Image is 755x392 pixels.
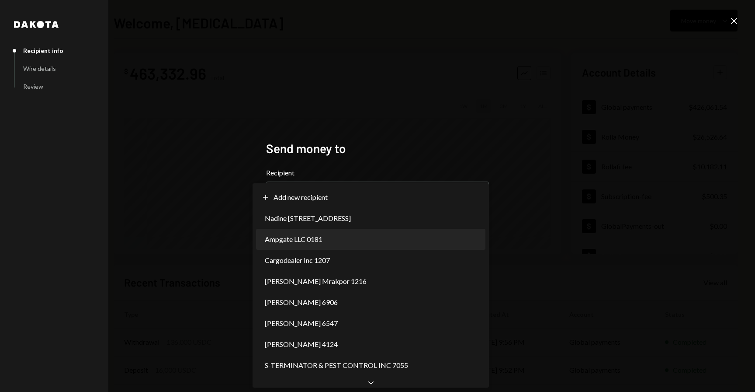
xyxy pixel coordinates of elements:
div: Recipient info [23,47,63,54]
span: Add new recipient [274,192,328,203]
div: Review [23,83,43,90]
button: Recipient [266,182,489,206]
span: Ampgate LLC 0181 [265,234,322,245]
h2: Send money to [266,140,489,157]
div: Wire details [23,65,56,72]
span: Nadine [STREET_ADDRESS] [265,213,351,224]
span: [PERSON_NAME] 6906 [265,297,338,308]
span: [PERSON_NAME] 6547 [265,318,338,329]
span: [PERSON_NAME] 4124 [265,339,338,350]
span: Cargodealer Inc 1207 [265,255,330,266]
span: S-TERMINATOR & PEST CONTROL INC 7055 [265,360,408,371]
span: [PERSON_NAME] Mrakpor 1216 [265,276,367,287]
label: Recipient [266,168,489,178]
